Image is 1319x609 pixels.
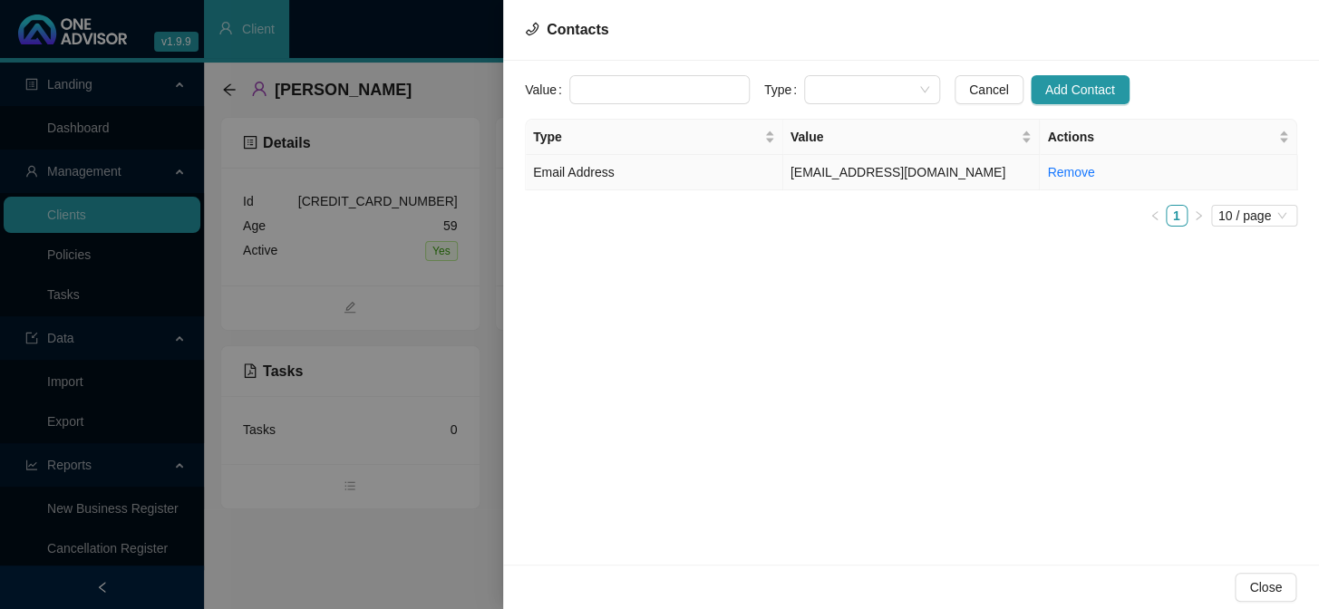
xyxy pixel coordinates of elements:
span: 10 / page [1218,206,1290,226]
span: phone [525,22,539,36]
button: Add Contact [1031,75,1130,104]
span: Close [1249,577,1282,597]
li: 1 [1166,205,1188,227]
label: Value [525,75,569,104]
li: Previous Page [1144,205,1166,227]
span: Cancel [969,80,1009,100]
button: Cancel [955,75,1023,104]
th: Actions [1040,120,1297,155]
span: Email Address [533,165,614,179]
th: Type [526,120,783,155]
button: right [1188,205,1209,227]
th: Value [783,120,1041,155]
td: [EMAIL_ADDRESS][DOMAIN_NAME] [783,155,1041,190]
a: 1 [1167,206,1187,226]
span: Contacts [547,22,608,37]
span: right [1193,210,1204,221]
button: Close [1235,573,1296,602]
label: Type [764,75,804,104]
span: Type [533,127,761,147]
span: left [1149,210,1160,221]
button: left [1144,205,1166,227]
div: Page Size [1211,205,1297,227]
li: Next Page [1188,205,1209,227]
span: Add Contact [1045,80,1115,100]
span: Actions [1047,127,1275,147]
span: Value [790,127,1018,147]
a: Remove [1047,165,1094,179]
